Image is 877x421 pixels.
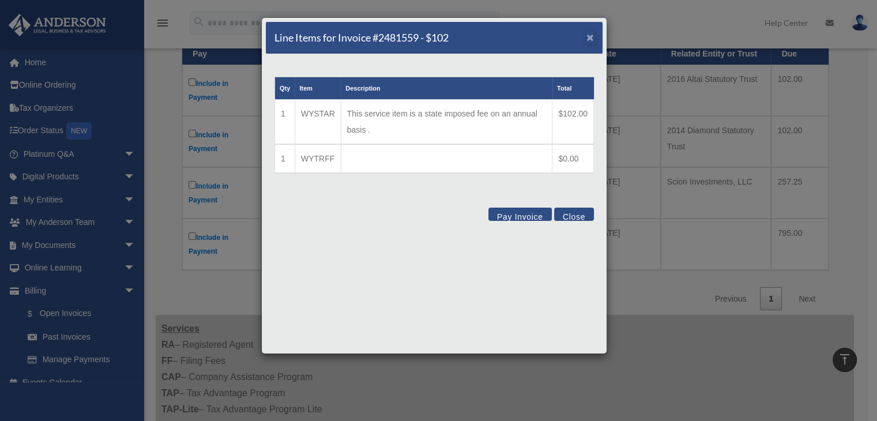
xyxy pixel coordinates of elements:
[488,208,552,221] button: Pay Invoice
[552,77,594,100] th: Total
[552,100,594,145] td: $102.00
[275,77,295,100] th: Qty
[554,208,594,221] button: Close
[586,31,594,44] span: ×
[275,100,295,145] td: 1
[295,77,341,100] th: Item
[295,100,341,145] td: WYSTAR
[275,144,295,173] td: 1
[341,77,552,100] th: Description
[552,144,594,173] td: $0.00
[274,31,449,45] h5: Line Items for Invoice #2481559 - $102
[586,31,594,43] button: Close
[341,100,552,145] td: This service item is a state imposed fee on an annual basis .
[295,144,341,173] td: WYTRFF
